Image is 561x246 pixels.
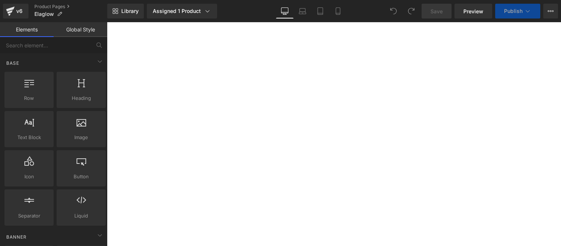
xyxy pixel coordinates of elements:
[15,6,24,16] div: v6
[276,4,294,18] a: Desktop
[404,4,419,18] button: Redo
[6,233,27,240] span: Banner
[59,94,104,102] span: Heading
[7,94,51,102] span: Row
[294,4,311,18] a: Laptop
[121,8,139,14] span: Library
[59,134,104,141] span: Image
[386,4,401,18] button: Undo
[329,4,347,18] a: Mobile
[454,4,492,18] a: Preview
[59,173,104,181] span: Button
[54,22,107,37] a: Global Style
[3,4,28,18] a: v6
[430,7,443,15] span: Save
[7,212,51,220] span: Separator
[59,212,104,220] span: Liquid
[504,8,523,14] span: Publish
[543,4,558,18] button: More
[311,4,329,18] a: Tablet
[7,134,51,141] span: Text Block
[153,7,211,15] div: Assigned 1 Product
[6,60,20,67] span: Base
[107,4,144,18] a: New Library
[7,173,51,181] span: Icon
[34,11,54,17] span: Elaglow
[34,4,107,10] a: Product Pages
[495,4,540,18] button: Publish
[463,7,483,15] span: Preview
